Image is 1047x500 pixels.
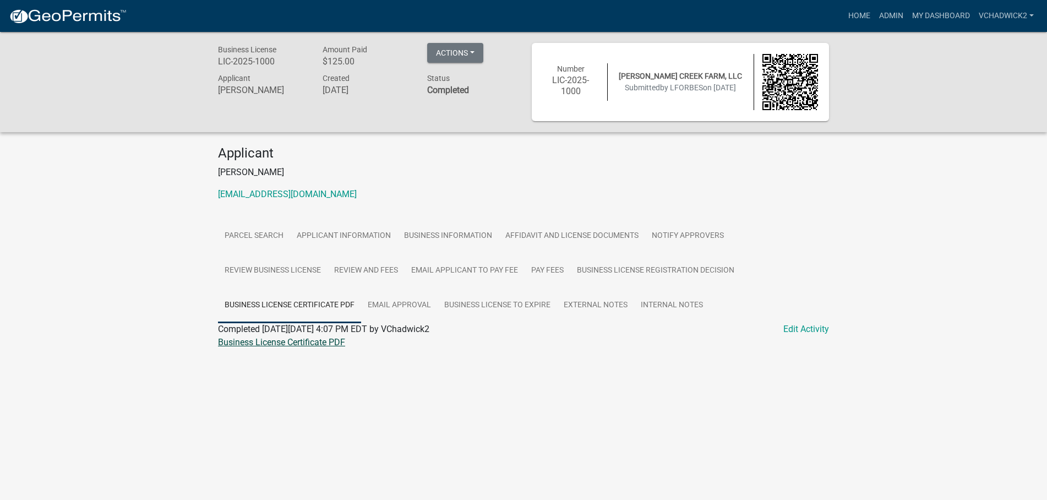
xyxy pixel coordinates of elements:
a: Pay Fees [525,253,570,289]
a: External Notes [557,288,634,323]
a: Review and Fees [328,253,405,289]
a: Admin [875,6,908,26]
a: Business License Certificate PDF [218,288,361,323]
h6: [DATE] [323,85,411,95]
a: My Dashboard [908,6,974,26]
span: Applicant [218,74,250,83]
a: Edit Activity [783,323,829,336]
span: Business License [218,45,276,54]
span: [PERSON_NAME] CREEK FARM, LLC [619,72,742,80]
a: Email Applicant to Pay Fee [405,253,525,289]
a: Business License to Expire [438,288,557,323]
h6: LIC-2025-1000 [218,56,306,67]
img: QR code [762,54,819,110]
a: Affidavit and License Documents [499,219,645,254]
span: Submitted on [DATE] [625,83,736,92]
span: Amount Paid [323,45,367,54]
span: Number [557,64,585,73]
span: Status [427,74,450,83]
h6: $125.00 [323,56,411,67]
strong: Completed [427,85,469,95]
a: Internal Notes [634,288,710,323]
button: Actions [427,43,483,63]
a: Business License Certificate PDF [218,337,345,347]
a: VChadwick2 [974,6,1038,26]
h6: LIC-2025-1000 [543,75,599,96]
a: Review Business License [218,253,328,289]
a: Notify Approvers [645,219,730,254]
a: Business Information [397,219,499,254]
a: Home [844,6,875,26]
span: Created [323,74,350,83]
span: by LFORBES [660,83,703,92]
h4: Applicant [218,145,829,161]
a: Business License Registration Decision [570,253,741,289]
a: Parcel search [218,219,290,254]
p: [PERSON_NAME] [218,166,829,179]
h6: [PERSON_NAME] [218,85,306,95]
a: Applicant Information [290,219,397,254]
span: Completed [DATE][DATE] 4:07 PM EDT by VChadwick2 [218,324,429,334]
a: Email Approval [361,288,438,323]
a: [EMAIL_ADDRESS][DOMAIN_NAME] [218,189,357,199]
